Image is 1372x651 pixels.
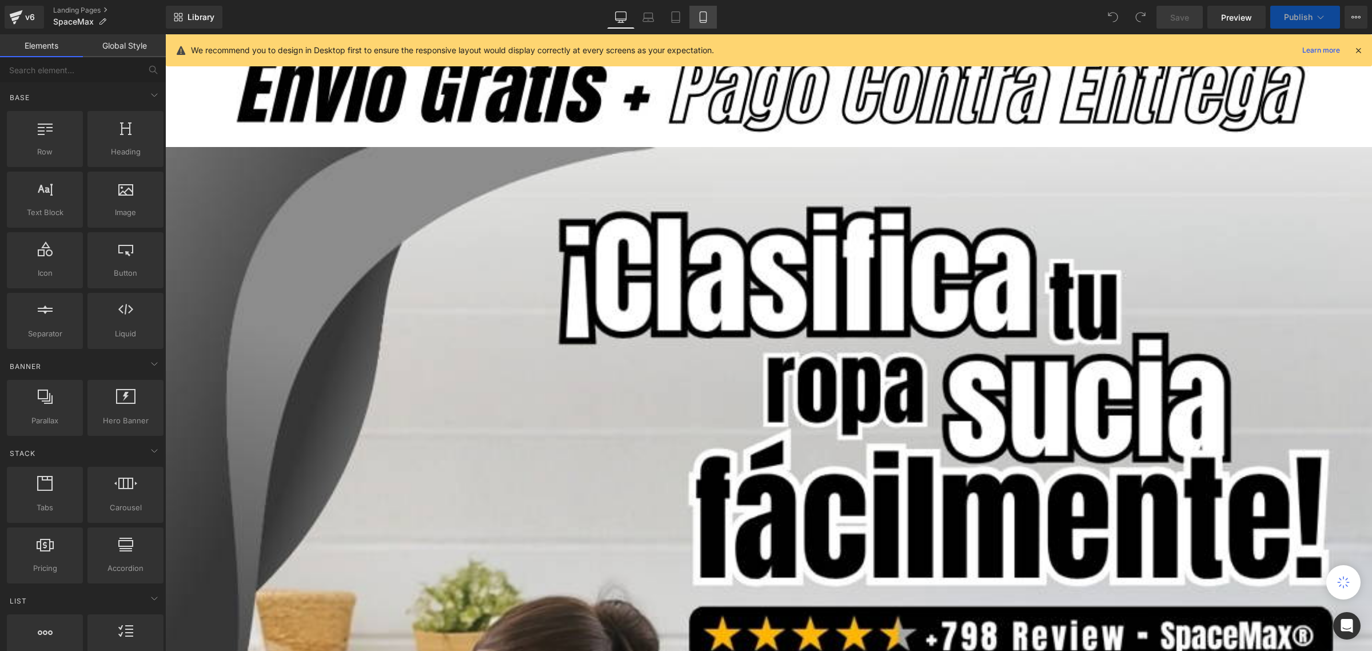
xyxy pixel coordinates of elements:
[9,361,42,372] span: Banner
[9,448,37,459] span: Stack
[91,562,160,574] span: Accordion
[91,328,160,340] span: Liquid
[53,17,94,26] span: SpaceMax
[23,10,37,25] div: v6
[10,502,79,514] span: Tabs
[91,415,160,427] span: Hero Banner
[83,34,166,57] a: Global Style
[10,562,79,574] span: Pricing
[1298,43,1345,57] a: Learn more
[166,6,222,29] a: New Library
[91,267,160,279] span: Button
[9,92,31,103] span: Base
[1221,11,1252,23] span: Preview
[10,328,79,340] span: Separator
[689,6,717,29] a: Mobile
[1170,11,1189,23] span: Save
[1129,6,1152,29] button: Redo
[1207,6,1266,29] a: Preview
[10,207,79,219] span: Text Block
[91,502,160,514] span: Carousel
[1102,6,1124,29] button: Undo
[91,146,160,158] span: Heading
[10,415,79,427] span: Parallax
[10,267,79,279] span: Icon
[1270,6,1340,29] button: Publish
[1345,6,1367,29] button: More
[10,146,79,158] span: Row
[188,12,214,22] span: Library
[191,44,714,57] p: We recommend you to design in Desktop first to ensure the responsive layout would display correct...
[9,596,28,606] span: List
[607,6,635,29] a: Desktop
[635,6,662,29] a: Laptop
[53,6,166,15] a: Landing Pages
[1284,13,1313,22] span: Publish
[662,6,689,29] a: Tablet
[1333,612,1361,640] div: Open Intercom Messenger
[5,6,44,29] a: v6
[91,207,160,219] span: Image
